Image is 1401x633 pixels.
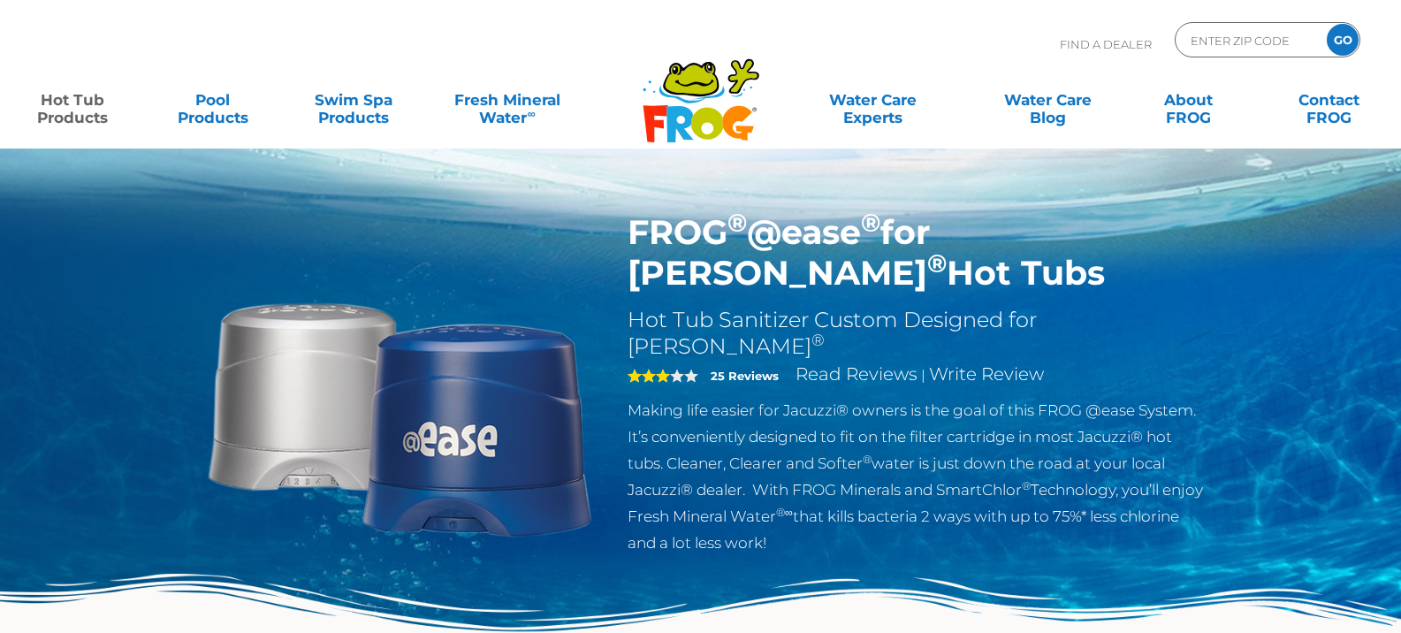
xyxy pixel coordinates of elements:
[727,207,747,238] sup: ®
[927,248,947,278] sup: ®
[994,82,1103,118] a: Water CareBlog
[1274,82,1383,118] a: ContactFROG
[158,82,268,118] a: PoolProducts
[1133,82,1243,118] a: AboutFROG
[929,363,1044,385] a: Write Review
[527,107,535,120] sup: ∞
[628,212,1205,294] h1: FROG @ease for [PERSON_NAME] Hot Tubs
[1022,479,1031,492] sup: ®
[1060,22,1152,66] p: Find A Dealer
[1327,24,1359,56] input: GO
[628,307,1205,360] h2: Hot Tub Sanitizer Custom Designed for [PERSON_NAME]
[711,369,779,383] strong: 25 Reviews
[18,82,127,118] a: Hot TubProducts
[811,331,825,350] sup: ®
[628,369,670,383] span: 3
[921,367,925,384] span: |
[439,82,576,118] a: Fresh MineralWater∞
[796,363,918,385] a: Read Reviews
[628,397,1205,556] p: Making life easier for Jacuzzi® owners is the goal of this FROG @ease System. It’s conveniently d...
[863,453,872,466] sup: ®
[861,207,880,238] sup: ®
[299,82,408,118] a: Swim SpaProducts
[633,35,769,143] img: Frog Products Logo
[197,212,602,617] img: Sundance-cartridges-2.png
[776,506,793,519] sup: ®∞
[784,82,962,118] a: Water CareExperts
